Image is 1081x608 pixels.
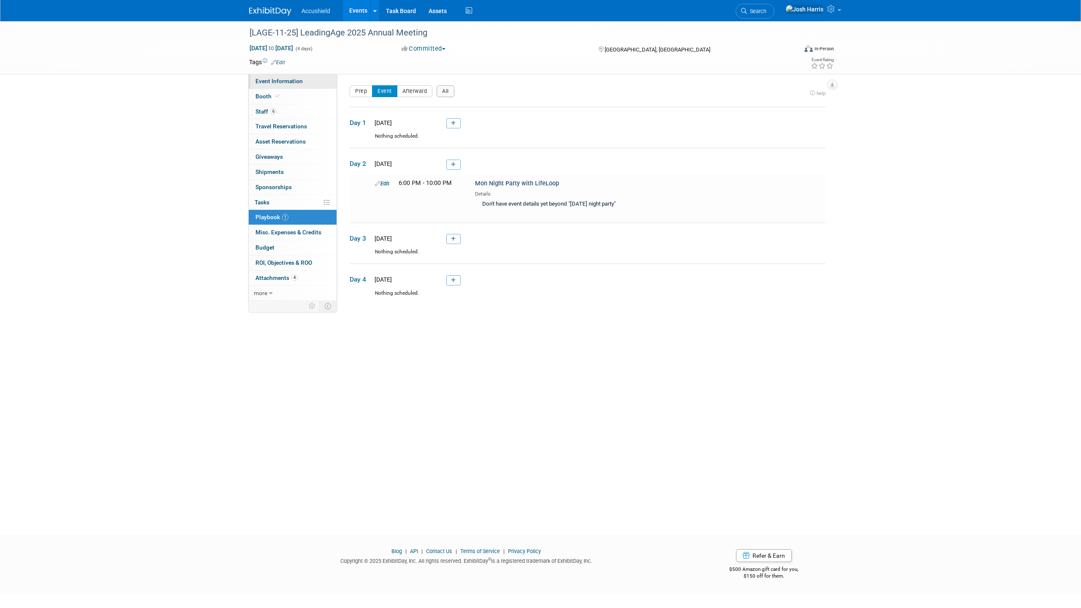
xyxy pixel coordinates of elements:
[255,244,274,251] span: Budget
[736,549,792,562] a: Refer & Earn
[372,160,392,167] span: [DATE]
[255,259,312,266] span: ROI, Objectives & ROO
[249,7,291,16] img: ExhibitDay
[475,198,692,212] div: Don't have event details yet beyond "[DATE] night party"
[249,240,337,255] a: Budget
[249,58,285,66] td: Tags
[291,274,298,281] span: 4
[811,58,834,62] div: Event Rating
[247,25,784,41] div: [LAGE-11-25] LeadingAge 2025 Annual Meeting
[397,85,433,97] button: Afterward
[350,85,372,97] button: Prep
[372,85,397,97] button: Event
[249,104,337,119] a: Staff6
[249,134,337,149] a: Asset Reservations
[475,180,559,187] span: Mon Night Party with LifeLoop
[255,229,321,236] span: Misc. Expenses & Credits
[372,119,392,126] span: [DATE]
[350,275,371,284] span: Day 4
[350,118,371,128] span: Day 1
[320,301,337,312] td: Toggle Event Tabs
[249,195,337,210] a: Tasks
[403,548,409,554] span: |
[804,45,813,52] img: Format-Inperson.png
[255,199,269,206] span: Tasks
[372,276,392,283] span: [DATE]
[255,153,283,160] span: Giveaways
[785,5,824,14] img: Josh Harris
[249,255,337,270] a: ROI, Objectives & ROO
[249,44,293,52] span: [DATE] [DATE]
[255,108,277,115] span: Staff
[249,555,683,565] div: Copyright © 2025 ExhibitDay, Inc. All rights reserved. ExhibitDay is a registered trademark of Ex...
[255,93,281,100] span: Booth
[249,286,337,301] a: more
[350,133,826,147] div: Nothing scheduled.
[255,214,288,220] span: Playbook
[305,301,320,312] td: Personalize Event Tab Strip
[350,248,826,263] div: Nothing scheduled.
[267,45,275,52] span: to
[275,94,280,98] i: Booth reservation complete
[255,123,307,130] span: Travel Reservations
[249,89,337,104] a: Booth
[249,74,337,89] a: Event Information
[747,44,834,57] div: Event Format
[508,548,541,554] a: Privacy Policy
[747,8,766,14] span: Search
[696,573,832,580] div: $150 off for them.
[419,548,425,554] span: |
[271,60,285,65] a: Edit
[488,557,491,562] sup: ®
[605,46,710,53] span: [GEOGRAPHIC_DATA], [GEOGRAPHIC_DATA]
[255,78,303,84] span: Event Information
[249,225,337,240] a: Misc. Expenses & Credits
[249,119,337,134] a: Travel Reservations
[255,274,298,281] span: Attachments
[736,4,774,19] a: Search
[501,548,507,554] span: |
[410,548,418,554] a: API
[817,90,826,96] span: help
[249,210,337,225] a: Playbook1
[437,85,454,97] button: All
[295,46,312,52] span: (4 days)
[460,548,500,554] a: Terms of Service
[282,214,288,220] span: 1
[270,108,277,114] span: 6
[255,138,306,145] span: Asset Reservations
[375,180,389,187] a: Edit
[249,165,337,179] a: Shipments
[399,179,452,187] span: 6:00 PM - 10:00 PM
[249,271,337,285] a: Attachments4
[426,548,452,554] a: Contact Us
[372,235,392,242] span: [DATE]
[249,180,337,195] a: Sponsorships
[249,149,337,164] a: Giveaways
[814,46,834,52] div: In-Person
[399,44,449,53] button: Committed
[454,548,459,554] span: |
[350,290,826,304] div: Nothing scheduled.
[475,188,692,198] div: Details:
[301,8,330,14] span: Accushield
[696,560,832,580] div: $500 Amazon gift card for you,
[391,548,402,554] a: Blog
[254,290,267,296] span: more
[350,234,371,243] span: Day 3
[255,184,292,190] span: Sponsorships
[350,159,371,168] span: Day 2
[255,168,284,175] span: Shipments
